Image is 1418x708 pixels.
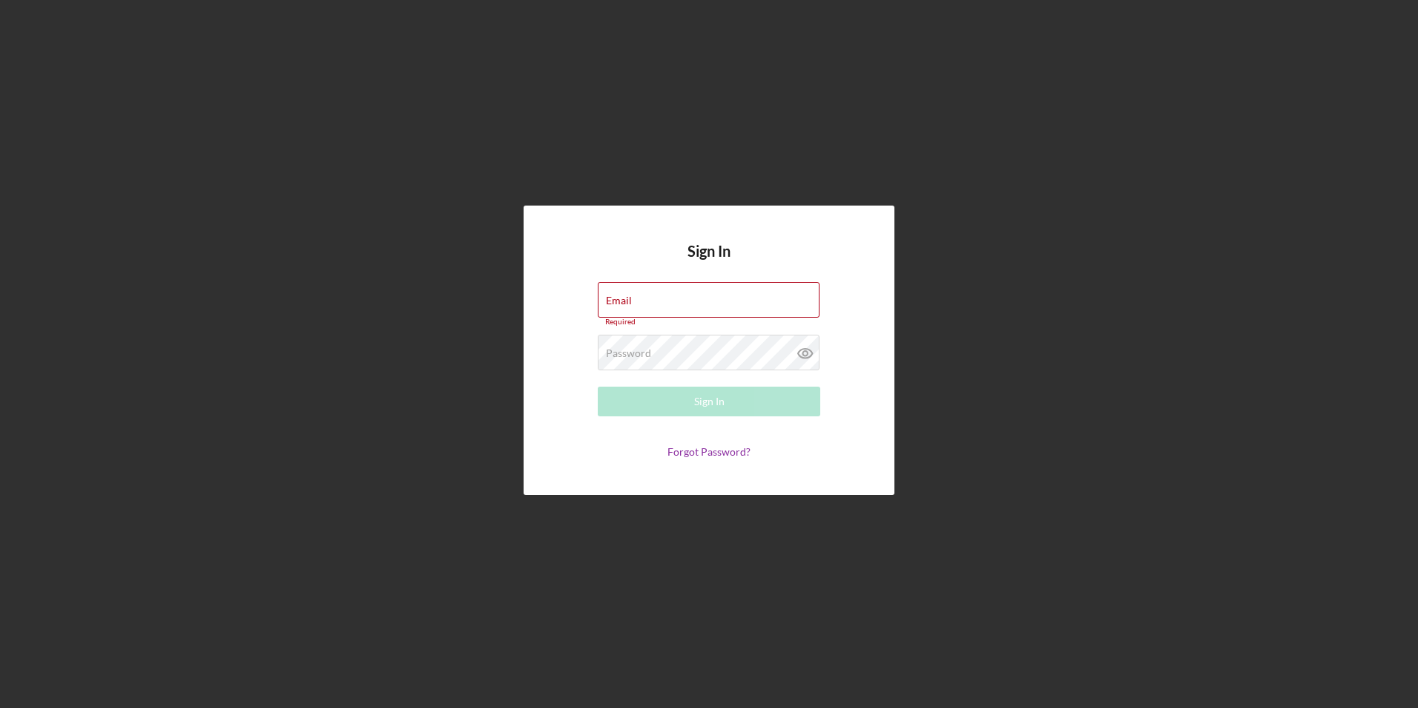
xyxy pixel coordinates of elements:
label: Email [606,295,632,307]
a: Forgot Password? [667,445,751,458]
div: Required [598,318,820,327]
div: Sign In [694,387,725,416]
h4: Sign In [687,243,731,282]
button: Sign In [598,387,820,416]
label: Password [606,347,651,359]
